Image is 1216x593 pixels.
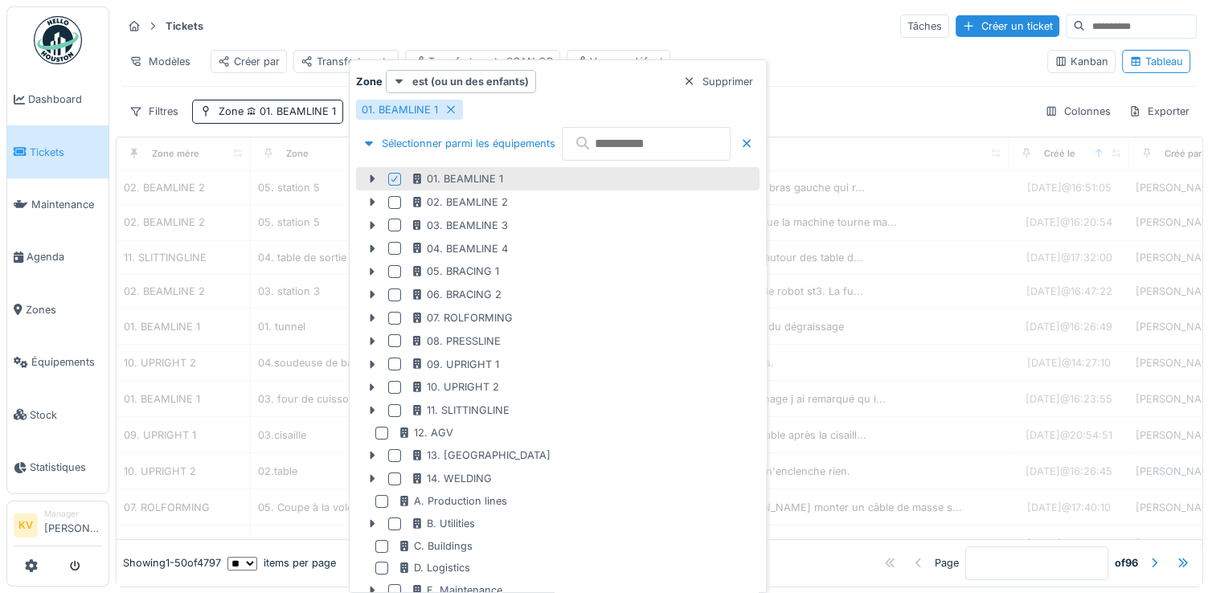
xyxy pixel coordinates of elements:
[398,538,473,554] div: C. Buildings
[641,215,897,230] div: En passant je remarque que la machine tourne ma...
[258,355,371,370] div: 04.soudeuse de bande
[258,500,358,515] div: 05. Coupe à la volée
[27,249,102,264] span: Agenda
[356,74,383,89] strong: Zone
[412,74,529,89] strong: est (ou un des enfants)
[956,15,1059,37] div: Créer un ticket
[411,516,475,531] div: B. Utilities
[227,556,336,571] div: items per page
[1038,100,1118,123] div: Colonnes
[124,284,205,299] div: 02. BEAMLINE 2
[1129,54,1183,69] div: Tableau
[411,448,551,463] div: 13. [GEOGRAPHIC_DATA]
[124,250,207,265] div: 11. SLITTINGLINE
[258,391,355,407] div: 03. four de cuisson
[122,50,198,73] div: Modèles
[1027,500,1111,515] div: [DATE] @ 17:40:10
[411,241,508,256] div: 04. BEAMLINE 4
[641,500,962,515] div: Sur demande de [PERSON_NAME] monter un câble de masse s...
[900,14,949,38] div: Tâches
[28,92,102,107] span: Dashboard
[1026,427,1112,443] div: [DATE] @ 20:54:51
[411,171,503,186] div: 01. BEAMLINE 1
[30,460,102,475] span: Statistiques
[411,310,513,325] div: 07. ROLFORMING
[123,556,221,571] div: Showing 1 - 50 of 4797
[411,379,499,395] div: 10. UPRIGHT 2
[398,425,453,440] div: 12. AGV
[1026,250,1112,265] div: [DATE] @ 17:32:00
[356,133,562,154] div: Sélectionner parmi les équipements
[30,407,102,423] span: Stock
[258,319,305,334] div: 01. tunnel
[122,100,186,123] div: Filtres
[258,250,346,265] div: 04. table de sortie
[258,215,320,230] div: 05. station 5
[362,102,438,117] div: 01. BEAMLINE 1
[935,556,959,571] div: Page
[124,427,196,443] div: 09. UPRIGHT 1
[30,145,102,160] span: Tickets
[258,536,320,551] div: 05. station 5
[258,180,320,195] div: 05. station 5
[301,54,391,69] div: Transfert poste
[411,333,501,349] div: 08. PRESSLINE
[124,180,205,195] div: 02. BEAMLINE 2
[1165,147,1202,161] div: Créé par
[411,471,492,486] div: 14. WELDING
[26,302,102,317] span: Zones
[1044,147,1075,161] div: Créé le
[152,147,199,161] div: Zone mère
[677,71,759,92] div: Supprimer
[14,513,38,538] li: KV
[258,284,320,299] div: 03. station 3
[124,391,200,407] div: 01. BEAMLINE 1
[124,319,200,334] div: 01. BEAMLINE 1
[1027,355,1111,370] div: [DATE] @ 14:27:10
[31,197,102,212] span: Maintenance
[219,104,336,119] div: Zone
[159,18,210,34] strong: Tickets
[31,354,102,370] span: Équipements
[412,54,553,69] div: Transfert poste SCAN QR
[1026,391,1112,407] div: [DATE] @ 16:23:55
[411,357,499,372] div: 09. UPRIGHT 1
[124,500,210,515] div: 07. ROLFORMING
[411,218,508,233] div: 03. BEAMLINE 3
[1026,319,1112,334] div: [DATE] @ 16:26:49
[574,54,663,69] div: Vue par défaut
[1026,215,1112,230] div: [DATE] @ 16:20:54
[244,105,336,117] span: 01. BEAMLINE 1
[1027,180,1112,195] div: [DATE] @ 16:51:05
[218,54,280,69] div: Créer par
[44,508,102,542] li: [PERSON_NAME]
[398,493,507,509] div: A. Production lines
[411,264,499,279] div: 05. BRACING 1
[258,427,306,443] div: 03.cisaille
[124,215,205,230] div: 02. BEAMLINE 2
[1026,464,1112,479] div: [DATE] @ 16:26:45
[398,560,470,575] div: D. Logistics
[411,194,508,210] div: 02. BEAMLINE 2
[1121,100,1197,123] div: Exporter
[286,147,309,161] div: Zone
[1054,54,1108,69] div: Kanban
[1115,556,1138,571] strong: of 96
[411,403,510,418] div: 11. SLITTINGLINE
[34,16,82,64] img: Badge_color-CXgf-gQk.svg
[44,508,102,520] div: Manager
[1027,536,1112,551] div: [DATE] @ 20:42:11
[258,464,297,479] div: 02.table
[1026,284,1112,299] div: [DATE] @ 16:47:22
[124,464,196,479] div: 10. UPRIGHT 2
[124,536,205,551] div: 02. BEAMLINE 2
[124,355,196,370] div: 10. UPRIGHT 2
[411,287,502,302] div: 06. BRACING 2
